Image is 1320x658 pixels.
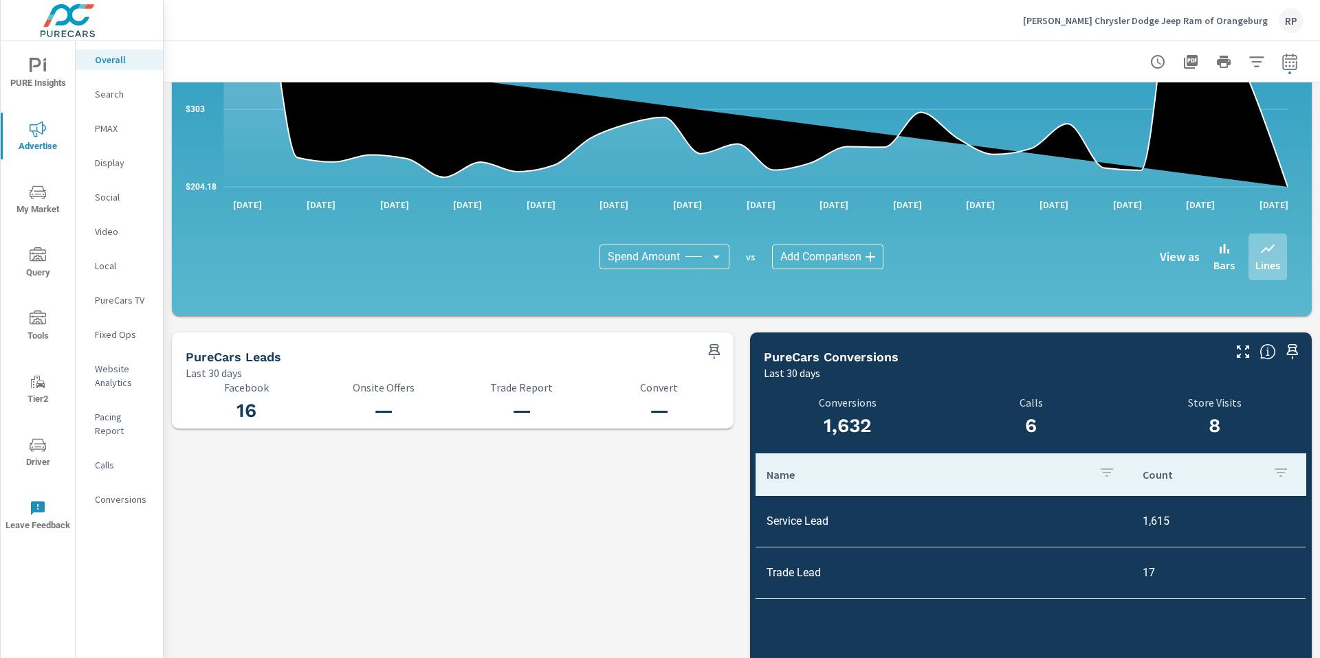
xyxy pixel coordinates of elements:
[371,198,419,212] p: [DATE]
[95,87,152,101] p: Search
[517,198,565,212] p: [DATE]
[76,489,163,510] div: Conversions
[764,414,931,438] h3: 1,632
[764,365,820,381] p: Last 30 days
[1160,250,1200,264] h6: View as
[5,437,71,470] span: Driver
[76,118,163,139] div: PMAX
[1,41,75,547] div: nav menu
[95,458,152,472] p: Calls
[663,198,712,212] p: [DATE]
[323,381,444,394] p: Onsite Offers
[323,399,444,422] h3: —
[461,381,582,394] p: Trade Report
[1281,341,1303,363] span: Save this to your personalized report
[956,198,1004,212] p: [DATE]
[95,410,152,438] p: Pacing Report
[756,555,1132,590] td: Trade Lead
[1132,555,1306,590] td: 17
[76,221,163,242] div: Video
[1232,341,1254,363] button: Make Fullscreen
[186,381,307,394] p: Facebook
[76,359,163,393] div: Website Analytics
[95,122,152,135] p: PMAX
[1255,257,1280,273] p: Lines
[76,187,163,207] div: Social
[1103,198,1152,212] p: [DATE]
[1143,468,1262,481] p: Count
[764,396,931,409] p: Conversions
[772,245,883,269] div: Add Comparison
[1279,8,1303,33] div: RP
[780,250,861,264] span: Add Comparison
[76,84,163,104] div: Search
[95,362,152,389] p: Website Analytics
[883,198,932,212] p: [DATE]
[186,104,205,114] text: $303
[443,198,492,212] p: [DATE]
[461,399,582,422] h3: —
[947,414,1114,438] h3: 6
[703,341,725,363] span: Save this to your personalized report
[95,156,152,170] p: Display
[186,182,217,192] text: $204.18
[76,324,163,345] div: Fixed Ops
[599,399,720,422] h3: —
[5,310,71,344] span: Tools
[599,381,720,394] p: Convert
[729,251,772,263] p: vs
[5,121,71,155] span: Advertise
[1176,198,1224,212] p: [DATE]
[5,500,71,534] span: Leave Feedback
[186,399,307,422] h3: 16
[186,365,242,381] p: Last 30 days
[95,53,152,67] p: Overall
[95,225,152,238] p: Video
[1259,343,1276,360] span: Understand conversion over the selected time range.
[810,198,858,212] p: [DATE]
[1023,14,1268,27] p: [PERSON_NAME] Chrysler Dodge Jeep Ram of Orangeburg
[1250,198,1298,212] p: [DATE]
[76,290,163,310] div: PureCars TV
[1123,396,1306,409] p: Store Visits
[95,492,152,506] p: Conversions
[5,184,71,218] span: My Market
[1030,198,1078,212] p: [DATE]
[1276,48,1303,76] button: Select Date Range
[5,58,71,91] span: PURE Insights
[737,198,785,212] p: [DATE]
[1132,503,1306,538] td: 1,615
[223,198,272,212] p: [DATE]
[95,190,152,204] p: Social
[76,407,163,441] div: Pacing Report
[1213,257,1235,273] p: Bars
[76,455,163,475] div: Calls
[608,250,680,264] span: Spend Amount
[76,49,163,70] div: Overall
[95,293,152,307] p: PureCars TV
[76,256,163,276] div: Local
[599,245,729,269] div: Spend Amount
[5,247,71,281] span: Query
[1123,414,1306,438] h3: 8
[947,396,1114,409] p: Calls
[297,198,345,212] p: [DATE]
[5,374,71,407] span: Tier2
[764,350,899,364] h5: PureCars Conversions
[767,468,1088,481] p: Name
[756,503,1132,538] td: Service Lead
[95,328,152,341] p: Fixed Ops
[186,350,281,364] h5: PureCars Leads
[95,259,152,273] p: Local
[1177,48,1204,76] button: "Export Report to PDF"
[590,198,638,212] p: [DATE]
[76,152,163,173] div: Display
